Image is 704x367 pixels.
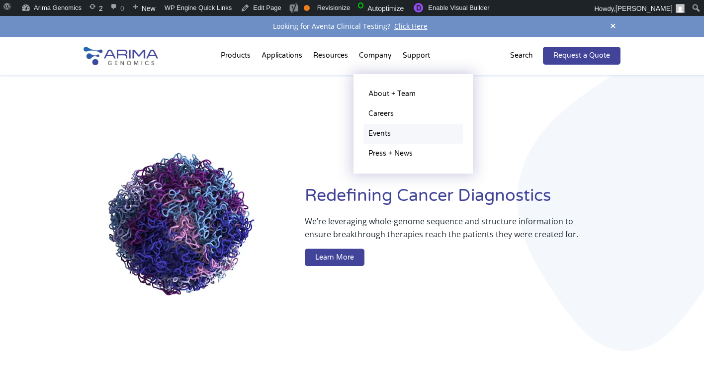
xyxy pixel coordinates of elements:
h1: Redefining Cancer Diagnostics [305,184,620,215]
a: Events [363,124,463,144]
p: Search [510,49,533,62]
a: Careers [363,104,463,124]
div: Looking for Aventa Clinical Testing? [84,20,620,33]
a: Press + News [363,144,463,164]
span: [PERSON_NAME] [616,4,673,12]
a: About + Team [363,84,463,104]
iframe: Chat Widget [654,319,704,367]
img: Arima-Genomics-logo [84,47,158,65]
a: Request a Quote [543,47,620,65]
a: Learn More [305,249,364,267]
p: We’re leveraging whole-genome sequence and structure information to ensure breakthrough therapies... [305,215,581,249]
div: OK [304,5,310,11]
a: Click Here [390,21,432,31]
